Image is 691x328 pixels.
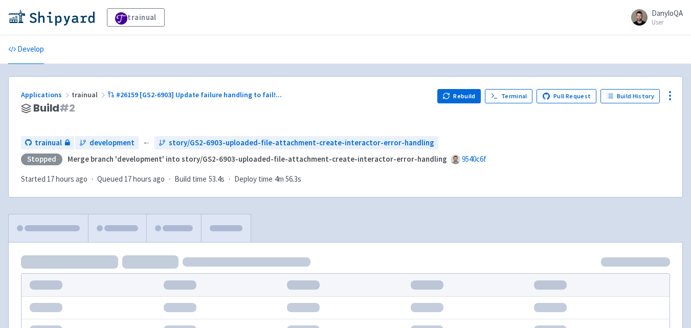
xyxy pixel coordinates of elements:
[47,174,87,184] time: 17 hours ago
[174,173,207,185] span: Build time
[275,173,301,185] span: 4m 56.3s
[21,136,74,150] a: trainual
[21,90,72,99] a: Applications
[8,35,44,64] a: Develop
[234,173,273,185] span: Deploy time
[21,154,62,165] div: Stopped
[143,137,150,149] span: ←
[68,154,447,164] strong: Merge branch 'development' into story/GS2-6903-uploaded-file-attachment-create-interactor-error-h...
[75,136,139,150] a: development
[209,173,225,185] span: 53.4s
[107,90,283,99] a: #26159 [GS2-6903] Update failure handling to fail!...
[72,90,107,99] span: trainual
[462,154,486,164] a: 9540c6f
[485,89,532,103] a: Terminal
[21,174,87,184] span: Started
[600,89,660,103] a: Build History
[124,174,165,184] time: 17 hours ago
[652,8,683,18] span: DanyloQA
[8,9,95,26] img: Shipyard logo
[97,174,165,184] span: Queued
[625,9,683,26] a: DanyloQA User
[116,90,282,99] span: #26159 [GS2-6903] Update failure handling to fail! ...
[169,137,434,149] span: story/GS2-6903-uploaded-file-attachment-create-interactor-error-handling
[90,137,135,149] span: development
[35,137,62,149] span: trainual
[154,136,438,150] a: story/GS2-6903-uploaded-file-attachment-create-interactor-error-handling
[437,89,481,103] button: Rebuild
[33,102,75,114] span: Build
[537,89,596,103] a: Pull Request
[652,19,683,26] small: User
[21,173,307,185] div: · · ·
[59,101,75,115] span: # 2
[107,8,165,27] a: trainual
